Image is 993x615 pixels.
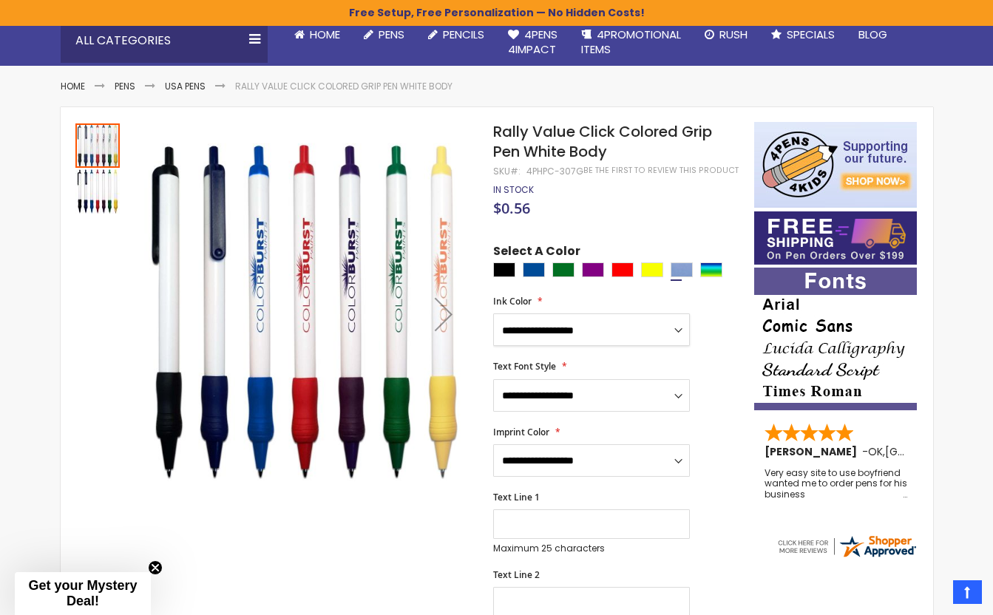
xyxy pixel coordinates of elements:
[352,18,416,51] a: Pens
[443,27,484,42] span: Pencils
[28,578,137,608] span: Get your Mystery Deal!
[416,18,496,51] a: Pencils
[776,550,918,563] a: 4pens.com certificate URL
[493,360,556,373] span: Text Font Style
[61,18,268,63] div: All Categories
[569,18,693,67] a: 4PROMOTIONALITEMS
[700,262,722,277] div: Assorted
[379,27,404,42] span: Pens
[776,533,918,560] img: 4pens.com widget logo
[868,444,883,459] span: OK
[759,18,847,51] a: Specials
[493,568,540,581] span: Text Line 2
[754,211,917,265] img: Free shipping on orders over $199
[641,262,663,277] div: Yellow
[493,543,690,554] p: Maximum 25 characters
[115,80,135,92] a: Pens
[493,121,712,162] span: Rally Value Click Colored Grip Pen White Body
[493,198,530,218] span: $0.56
[75,169,120,214] img: Rally Value Click Colored Grip Pen White Body
[787,27,835,42] span: Specials
[493,426,549,438] span: Imprint Color
[611,262,634,277] div: Red
[496,18,569,67] a: 4Pens4impact
[719,27,748,42] span: Rush
[754,268,917,410] img: font-personalization-examples
[552,262,575,277] div: Green
[75,168,120,214] div: Rally Value Click Colored Grip Pen White Body
[754,122,917,208] img: 4pens 4 kids
[871,575,993,615] iframe: Google Customer Reviews
[493,491,540,503] span: Text Line 1
[136,143,474,481] img: Rally Value Click Colored Grip Pen White Body
[235,81,453,92] li: Rally Value Click Colored Grip Pen White Body
[847,18,899,51] a: Blog
[765,468,908,500] div: Very easy site to use boyfriend wanted me to order pens for his business
[765,444,862,459] span: [PERSON_NAME]
[582,262,604,277] div: Purple
[15,572,151,615] div: Get your Mystery Deal!Close teaser
[493,165,521,177] strong: SKU
[414,122,473,506] div: Next
[493,262,515,277] div: Black
[858,27,887,42] span: Blog
[523,262,545,277] div: Dark Blue
[526,166,583,177] div: 4PHPC-307G
[148,560,163,575] button: Close teaser
[693,18,759,51] a: Rush
[671,262,693,277] div: Pacific Blue
[282,18,352,51] a: Home
[493,295,532,307] span: Ink Color
[75,122,121,168] div: Rally Value Click Colored Grip Pen White Body
[583,165,739,176] a: Be the first to review this product
[493,243,580,263] span: Select A Color
[581,27,681,57] span: 4PROMOTIONAL ITEMS
[61,80,85,92] a: Home
[493,183,534,196] span: In stock
[310,27,340,42] span: Home
[508,27,557,57] span: 4Pens 4impact
[165,80,206,92] a: USA Pens
[493,184,534,196] div: Availability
